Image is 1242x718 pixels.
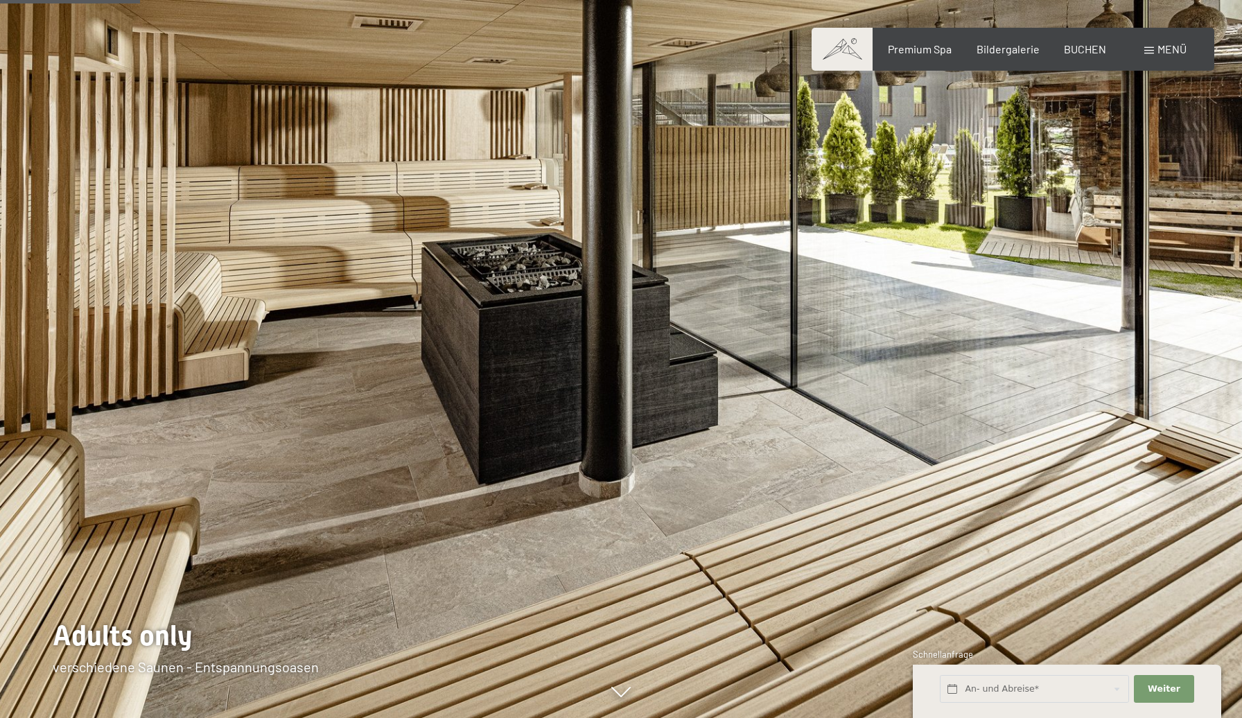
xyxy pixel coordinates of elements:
[913,649,973,660] span: Schnellanfrage
[1064,42,1106,55] a: BUCHEN
[1148,683,1180,695] span: Weiter
[1134,675,1193,703] button: Weiter
[1157,42,1187,55] span: Menü
[977,42,1040,55] a: Bildergalerie
[888,42,952,55] a: Premium Spa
